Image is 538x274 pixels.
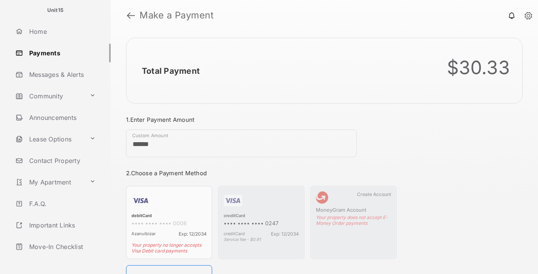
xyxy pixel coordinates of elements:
[271,231,299,237] span: Exp: 12/2034
[12,130,86,148] a: Lease Options
[12,65,111,84] a: Messages & Alerts
[12,194,111,213] a: F.A.Q.
[12,237,111,256] a: Move-In Checklist
[142,66,200,76] h2: Total Payment
[218,186,304,259] div: creditCard•••• •••• •••• 0247creditCardExp: 12/2034Service fee - $0.91
[12,44,111,62] a: Payments
[12,173,86,191] a: My Apartment
[12,216,99,234] a: Important Links
[12,108,111,127] a: Announcements
[126,116,397,123] h3: 1. Enter Payment Amount
[126,169,397,177] h3: 2. Choose a Payment Method
[224,220,299,228] div: •••• •••• •••• 0247
[47,7,64,14] p: Unit15
[224,231,245,237] span: creditCard
[139,11,214,20] strong: Make a Payment
[12,87,86,105] a: Community
[224,237,299,242] div: Service fee - $0.91
[447,56,510,79] div: $30.33
[224,213,299,220] div: creditCard
[12,22,111,41] a: Home
[12,151,111,170] a: Contact Property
